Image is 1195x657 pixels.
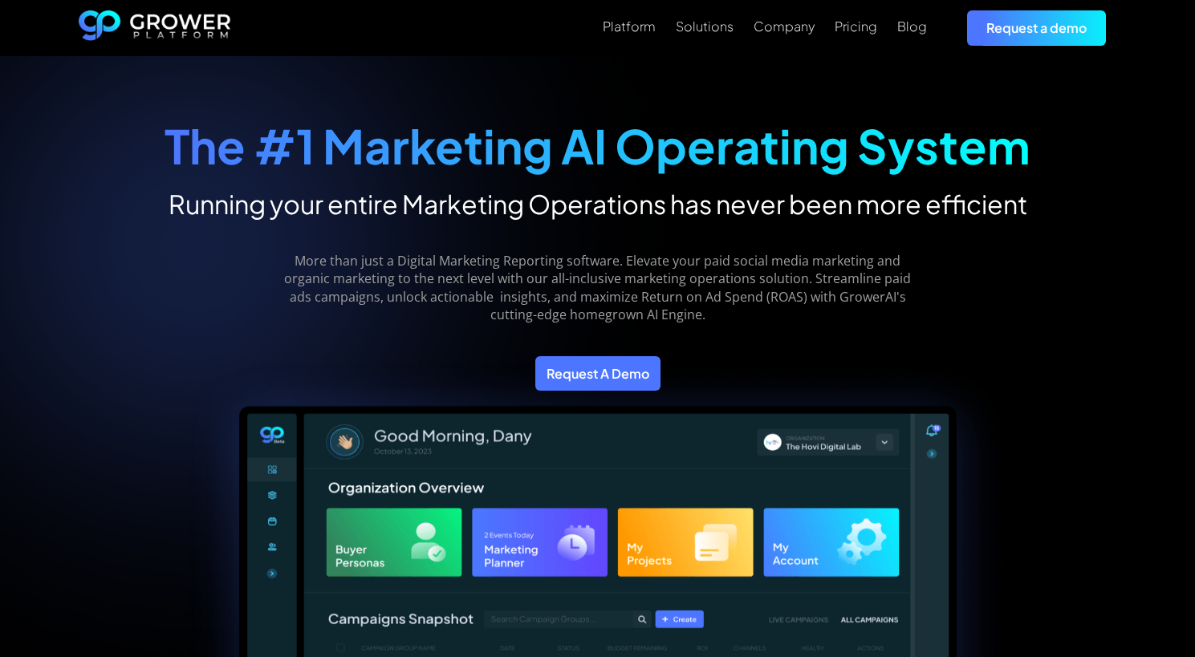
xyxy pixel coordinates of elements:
div: Solutions [676,18,734,34]
div: Platform [603,18,656,34]
div: Company [754,18,815,34]
div: Blog [897,18,927,34]
a: Request a demo [967,10,1106,45]
a: Company [754,17,815,36]
a: Blog [897,17,927,36]
a: home [79,10,231,46]
a: Platform [603,17,656,36]
strong: The #1 Marketing AI Operating System [165,116,1030,175]
p: More than just a Digital Marketing Reporting software. Elevate your paid social media marketing a... [275,252,920,324]
a: Pricing [835,17,877,36]
a: Solutions [676,17,734,36]
a: Request A Demo [535,356,661,391]
div: Pricing [835,18,877,34]
h2: Running your entire Marketing Operations has never been more efficient [165,188,1030,220]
